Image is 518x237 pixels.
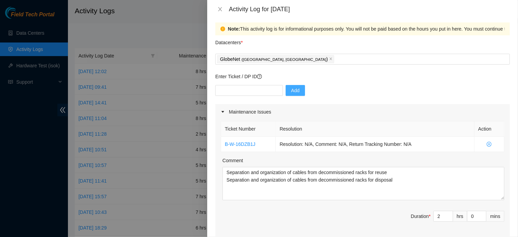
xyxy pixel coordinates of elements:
div: Duration [411,213,431,220]
p: Enter Ticket / DP ID [215,73,510,80]
span: ( [GEOGRAPHIC_DATA], [GEOGRAPHIC_DATA] [242,57,326,62]
textarea: Comment [222,167,504,200]
div: mins [486,211,504,222]
span: close [217,6,223,12]
strong: Note: [228,25,240,33]
button: Add [286,85,305,96]
span: Add [291,87,300,94]
span: question-circle [257,74,262,79]
th: Ticket Number [221,121,276,137]
p: Datacenters [215,35,243,46]
a: B-W-16DZB1J [225,141,255,147]
p: GlobeNet ) [220,55,328,63]
label: Comment [222,157,243,164]
div: Maintenance Issues [215,104,510,120]
td: Resolution: N/A, Comment: N/A, Return Tracking Number: N/A [276,137,475,152]
span: close [329,57,333,61]
div: hrs [453,211,467,222]
span: exclamation-circle [220,27,225,31]
span: close-circle [478,142,500,147]
div: Activity Log for [DATE] [229,5,510,13]
th: Resolution [276,121,475,137]
th: Action [475,121,504,137]
span: caret-right [221,110,225,114]
button: Close [215,6,225,13]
